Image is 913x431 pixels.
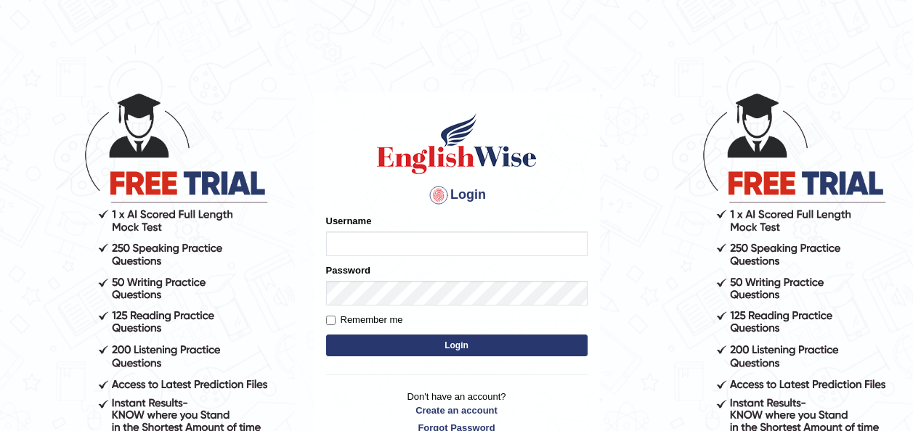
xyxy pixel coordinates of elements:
label: Password [326,263,370,277]
a: Create an account [326,403,588,417]
button: Login [326,334,588,356]
label: Username [326,214,372,228]
input: Remember me [326,316,336,325]
label: Remember me [326,313,403,327]
img: Logo of English Wise sign in for intelligent practice with AI [374,111,540,176]
h4: Login [326,184,588,207]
